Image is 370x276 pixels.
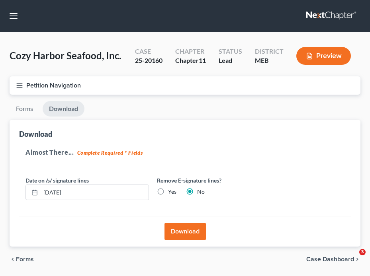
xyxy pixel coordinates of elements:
[135,56,162,65] div: 25-20160
[219,56,242,65] div: Lead
[175,47,206,56] div: Chapter
[135,47,162,56] div: Case
[19,129,52,139] div: Download
[10,50,121,61] span: Cozy Harbor Seafood, Inc.
[296,47,351,65] button: Preview
[43,101,84,117] a: Download
[10,256,16,262] i: chevron_left
[77,150,143,156] strong: Complete Required * Fields
[199,56,206,64] span: 11
[25,176,89,185] label: Date on /s/ signature lines
[157,176,280,185] label: Remove E-signature lines?
[219,47,242,56] div: Status
[10,101,39,117] a: Forms
[343,249,362,268] iframe: Intercom live chat
[41,185,149,200] input: MM/DD/YYYY
[255,56,284,65] div: MEB
[10,76,360,95] button: Petition Navigation
[16,256,34,262] span: Forms
[10,256,45,262] button: chevron_left Forms
[175,56,206,65] div: Chapter
[168,188,176,196] label: Yes
[306,256,360,262] a: Case Dashboard chevron_right
[25,148,345,157] h5: Almost There...
[255,47,284,56] div: District
[306,256,354,262] span: Case Dashboard
[359,249,366,255] span: 3
[197,188,205,196] label: No
[164,223,206,240] button: Download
